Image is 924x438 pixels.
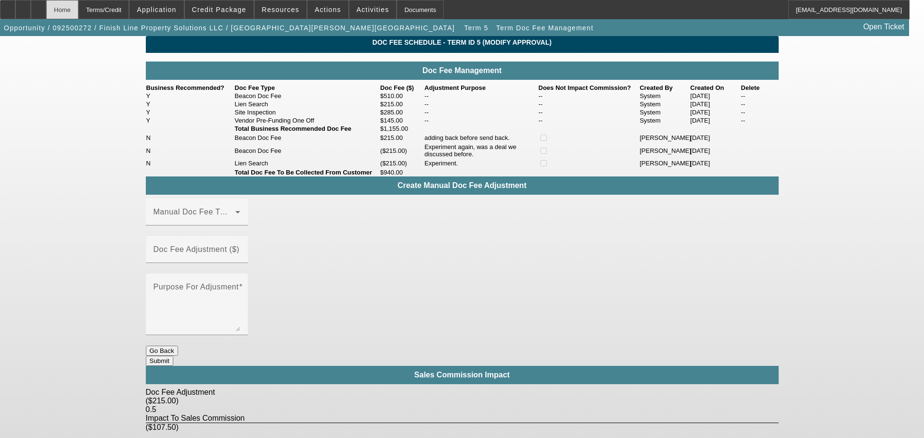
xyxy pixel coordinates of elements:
td: Site Inspection [234,108,380,116]
td: $940.00 [380,168,424,176]
td: -- [538,108,639,116]
button: Term Doc Fee Management [494,19,596,37]
td: $510.00 [380,92,424,100]
td: [DATE] [690,143,740,158]
button: Credit Package [185,0,254,19]
td: Lien Search [234,158,380,168]
h4: Create Manual Doc Fee Adjustment [151,181,774,190]
div: ($215.00) [146,397,779,405]
span: Actions [315,6,341,13]
td: [DATE] [690,108,740,116]
a: Open Ticket [860,19,908,35]
span: Opportunity / 092500272 / Finish Line Property Solutions LLC / [GEOGRAPHIC_DATA][PERSON_NAME][GEO... [4,24,455,32]
td: Experiment again, was a deal we discussed before. [424,143,538,158]
td: System [639,92,690,100]
td: -- [741,100,779,108]
td: N [146,158,234,168]
td: -- [424,92,538,100]
td: Y [146,116,234,125]
span: Term 5 [464,24,488,32]
td: [PERSON_NAME] [639,158,690,168]
th: Created On [690,84,740,92]
td: $285.00 [380,108,424,116]
td: System [639,116,690,125]
td: Beacon Doc Fee [234,143,380,158]
th: Does Not Impact Commission? [538,84,639,92]
td: -- [741,116,779,125]
td: Total Business Recommended Doc Fee [234,125,380,133]
td: $1,155.00 [380,125,424,133]
td: -- [424,116,538,125]
td: System [639,100,690,108]
th: Doc Fee ($) [380,84,424,92]
td: adding back before send back. [424,133,538,143]
td: -- [424,108,538,116]
button: Activities [349,0,397,19]
td: $145.00 [380,116,424,125]
button: Go Back [146,346,178,356]
td: Experiment. [424,158,538,168]
td: Vendor Pre-Funding One Off [234,116,380,125]
td: -- [538,100,639,108]
td: -- [538,92,639,100]
td: [DATE] [690,158,740,168]
div: 0.5 [146,405,779,414]
td: N [146,143,234,158]
td: Total Doc Fee To Be Collected From Customer [234,168,380,176]
th: Doc Fee Type [234,84,380,92]
div: ($107.50) [146,423,779,432]
h4: Doc Fee Management [151,66,774,75]
td: -- [741,92,779,100]
button: Actions [308,0,348,19]
td: -- [741,108,779,116]
td: -- [538,116,639,125]
button: Application [129,0,183,19]
h4: Sales Commission Impact [151,371,774,379]
td: ($215.00) [380,158,424,168]
td: Beacon Doc Fee [234,133,380,143]
th: Created By [639,84,690,92]
mat-label: Purpose For Adjusment [154,283,239,291]
td: ($215.00) [380,143,424,158]
span: Application [137,6,176,13]
td: Y [146,92,234,100]
span: Doc Fee Schedule - Term ID 5 (Modify Approval) [153,38,771,46]
span: Resources [262,6,299,13]
td: [DATE] [690,116,740,125]
td: $215.00 [380,100,424,108]
td: Y [146,100,234,108]
td: [DATE] [690,92,740,100]
td: Lien Search [234,100,380,108]
td: [PERSON_NAME] [639,133,690,143]
mat-label: Manual Doc Fee Type [154,208,233,216]
button: Submit [146,356,173,366]
th: Delete [741,84,779,92]
td: $215.00 [380,133,424,143]
td: [DATE] [690,100,740,108]
th: Business Recommended? [146,84,234,92]
button: Resources [255,0,307,19]
td: Beacon Doc Fee [234,92,380,100]
div: Impact To Sales Commission [146,414,779,423]
td: System [639,108,690,116]
span: Term Doc Fee Management [496,24,593,32]
mat-label: Doc Fee Adjustment ($) [154,245,240,253]
td: N [146,133,234,143]
td: [PERSON_NAME] [639,143,690,158]
div: Doc Fee Adjustment [146,388,779,397]
td: -- [424,100,538,108]
td: [DATE] [690,133,740,143]
th: Adjustment Purpose [424,84,538,92]
span: Credit Package [192,6,246,13]
span: Activities [357,6,389,13]
button: Term 5 [461,19,492,37]
td: Y [146,108,234,116]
